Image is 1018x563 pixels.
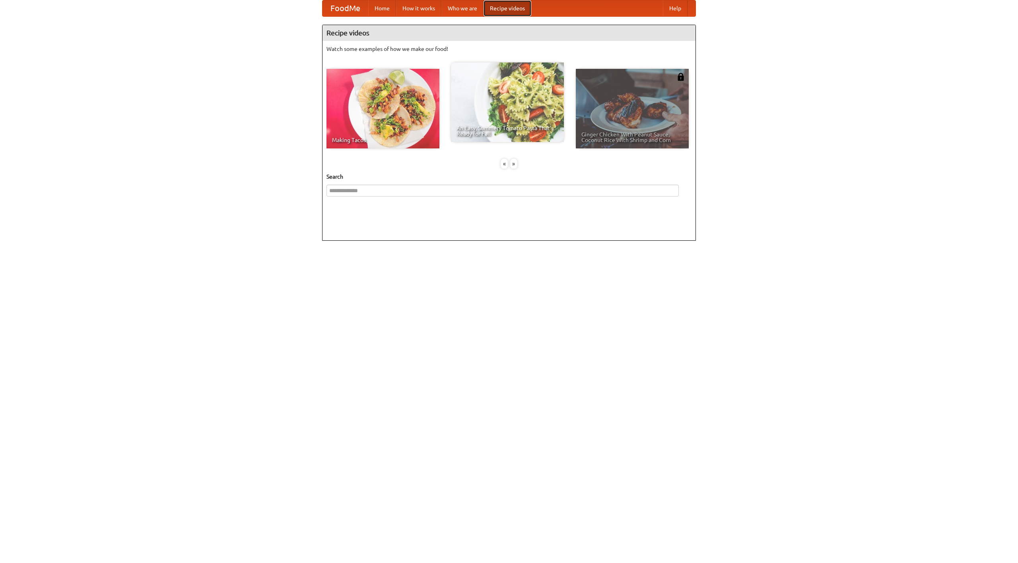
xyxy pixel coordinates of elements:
p: Watch some examples of how we make our food! [326,45,692,53]
a: Making Tacos [326,69,439,148]
a: Home [368,0,396,16]
div: « [501,159,508,169]
a: FoodMe [322,0,368,16]
img: 483408.png [677,73,685,81]
div: » [510,159,517,169]
h5: Search [326,173,692,181]
h4: Recipe videos [322,25,696,41]
a: How it works [396,0,441,16]
a: Who we are [441,0,484,16]
a: An Easy, Summery Tomato Pasta That's Ready for Fall [451,62,564,142]
a: Recipe videos [484,0,531,16]
a: Help [663,0,688,16]
span: Making Tacos [332,137,434,143]
span: An Easy, Summery Tomato Pasta That's Ready for Fall [457,125,558,136]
